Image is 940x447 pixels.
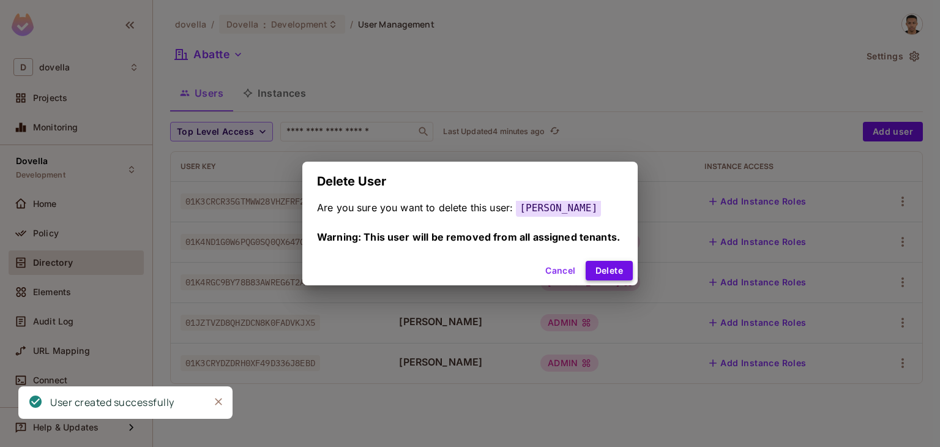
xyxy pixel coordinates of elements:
button: Close [209,393,228,411]
span: Are you sure you want to delete this user: [317,201,513,214]
button: Cancel [540,261,580,280]
h2: Delete User [302,162,638,201]
div: User created successfully [50,395,174,410]
span: [PERSON_NAME] [516,199,601,217]
button: Delete [586,261,633,280]
span: Warning: This user will be removed from all assigned tenants. [317,231,620,243]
